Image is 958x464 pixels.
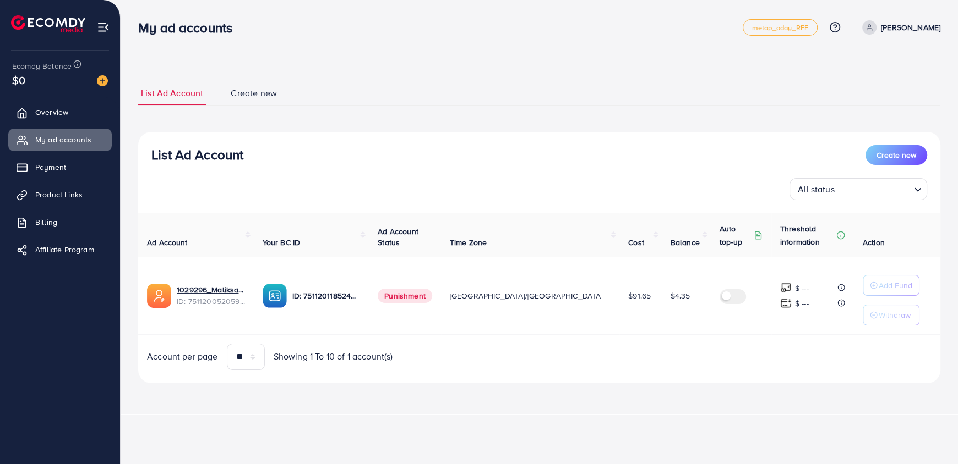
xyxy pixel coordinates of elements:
[147,237,188,248] span: Ad Account
[12,60,72,71] span: Ecomdy Balance
[671,290,690,301] span: $4.35
[780,222,834,248] p: Threshold information
[263,284,287,308] img: ic-ba-acc.ded83a64.svg
[35,134,91,145] span: My ad accounts
[743,19,818,36] a: metap_oday_REF
[450,237,487,248] span: Time Zone
[795,297,809,310] p: $ ---
[671,237,700,248] span: Balance
[780,297,792,309] img: top-up amount
[138,20,241,36] h3: My ad accounts
[12,72,25,88] span: $0
[863,275,919,296] button: Add Fund
[752,24,808,31] span: metap_oday_REF
[97,75,108,86] img: image
[8,211,112,233] a: Billing
[628,237,644,248] span: Cost
[35,162,66,173] span: Payment
[11,15,85,32] img: logo
[858,20,940,35] a: [PERSON_NAME]
[796,181,837,197] span: All status
[147,350,218,363] span: Account per page
[866,145,927,165] button: Create new
[8,101,112,123] a: Overview
[8,184,112,206] a: Product Links
[838,179,910,197] input: Search for option
[8,129,112,151] a: My ad accounts
[879,308,911,322] p: Withdraw
[35,107,68,118] span: Overview
[8,239,112,261] a: Affiliate Program
[35,189,83,200] span: Product Links
[877,150,916,161] span: Create new
[292,289,361,302] p: ID: 7511201185248968721
[274,350,393,363] span: Showing 1 To 10 of 1 account(s)
[35,217,57,228] span: Billing
[151,147,243,163] h3: List Ad Account
[378,226,418,248] span: Ad Account Status
[263,237,301,248] span: Your BC ID
[177,284,245,295] a: 1029296_Maliksahab_1748837837265
[795,281,809,295] p: $ ---
[8,156,112,178] a: Payment
[231,87,277,100] span: Create new
[177,284,245,307] div: <span class='underline'>1029296_Maliksahab_1748837837265</span></br>7511200520599126034
[147,284,171,308] img: ic-ads-acc.e4c84228.svg
[879,279,912,292] p: Add Fund
[720,222,752,248] p: Auto top-up
[628,290,651,301] span: $91.65
[141,87,203,100] span: List Ad Account
[881,21,940,34] p: [PERSON_NAME]
[790,178,927,200] div: Search for option
[97,21,110,34] img: menu
[177,296,245,307] span: ID: 7511200520599126034
[863,237,885,248] span: Action
[780,282,792,294] img: top-up amount
[35,244,94,255] span: Affiliate Program
[863,305,919,325] button: Withdraw
[378,289,432,303] span: Punishment
[450,290,603,301] span: [GEOGRAPHIC_DATA]/[GEOGRAPHIC_DATA]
